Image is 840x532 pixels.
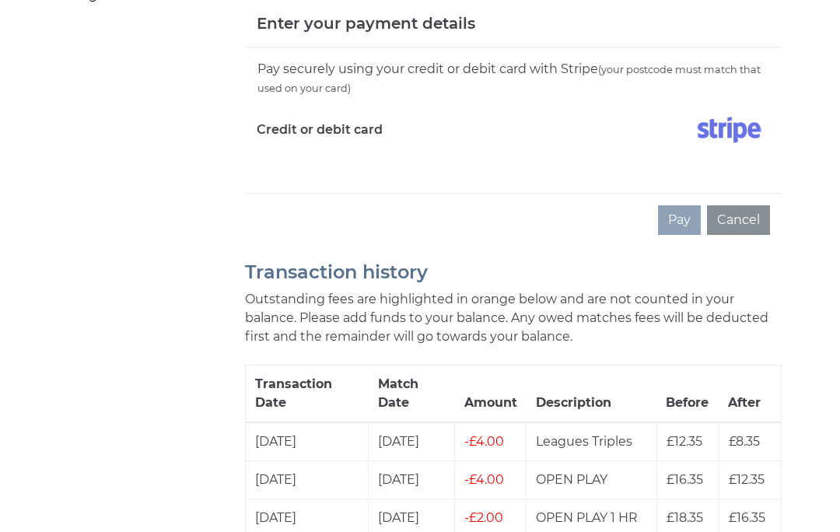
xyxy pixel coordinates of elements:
td: OPEN PLAY [527,460,657,499]
th: Before [656,365,719,422]
span: £12.35 [667,434,702,449]
th: Match Date [369,365,455,422]
td: [DATE] [369,460,455,499]
label: Credit or debit card [257,110,383,149]
h2: Transaction history [245,262,782,282]
span: £2.00 [464,510,503,525]
p: Outstanding fees are highlighted in orange below and are not counted in your balance. Please add ... [245,290,782,346]
span: £16.35 [729,510,765,525]
span: £4.00 [464,472,504,487]
span: £18.35 [667,510,703,525]
button: Cancel [707,205,770,235]
div: Pay securely using your credit or debit card with Stripe [257,59,770,98]
td: Leagues Triples [527,422,657,461]
button: Pay [658,205,701,235]
td: [DATE] [246,460,369,499]
small: (your postcode must match that used on your card) [257,64,761,94]
th: Amount [455,365,527,422]
span: £12.35 [729,472,765,487]
span: £4.00 [464,434,504,449]
th: Transaction Date [246,365,369,422]
span: £16.35 [667,472,703,487]
iframe: Secure card payment input frame [257,156,770,169]
th: Description [527,365,657,422]
td: [DATE] [246,422,369,461]
span: £8.35 [729,434,760,449]
td: [DATE] [369,422,455,461]
th: After [719,365,781,422]
h5: Enter your payment details [257,12,475,35]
